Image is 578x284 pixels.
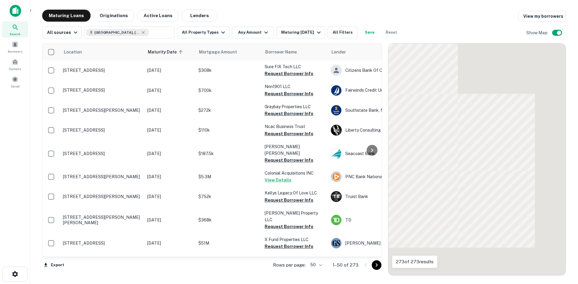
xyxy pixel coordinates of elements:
[147,240,192,246] p: [DATE]
[265,243,313,250] button: Request Borrower Info
[360,26,379,38] button: Save your search to get updates of matches that match your search criteria.
[147,87,192,94] p: [DATE]
[63,108,141,113] p: [STREET_ADDRESS][PERSON_NAME]
[182,10,218,22] button: Lenders
[95,30,140,35] span: [GEOGRAPHIC_DATA], [GEOGRAPHIC_DATA], [GEOGRAPHIC_DATA]
[265,123,325,130] p: Ncac Business Trust
[331,85,341,96] img: picture
[372,260,381,270] button: Go to next page
[147,193,192,200] p: [DATE]
[331,48,346,56] span: Lender
[331,125,421,136] div: Liberty Consulting LLC
[198,107,259,114] p: $272k
[328,26,358,38] button: All Filters
[11,84,20,89] span: Saved
[265,103,325,110] p: Graybay Properties LLC
[63,127,141,133] p: [STREET_ADDRESS]
[147,127,192,133] p: [DATE]
[331,171,421,182] div: PNC Bank National Association
[265,210,325,223] p: [PERSON_NAME] Property LLC
[93,10,135,22] button: Originations
[63,174,141,179] p: [STREET_ADDRESS][PERSON_NAME]
[64,48,82,56] span: Location
[331,238,341,248] img: picture
[195,44,262,60] th: Mortgage Amount
[276,26,325,38] button: Maturing [DATE]
[2,74,28,90] a: Saved
[63,68,141,73] p: [STREET_ADDRESS]
[273,261,306,269] p: Rows per page:
[265,197,313,204] button: Request Borrower Info
[331,148,341,159] img: picture
[265,63,325,70] p: Sure FIX Tech LLC
[10,5,21,17] img: capitalize-icon.png
[265,83,325,90] p: Nnn1901 LLC
[147,217,192,223] p: [DATE]
[63,240,141,246] p: [STREET_ADDRESS]
[198,127,259,133] p: $110k
[147,67,192,74] p: [DATE]
[265,143,325,157] p: [PERSON_NAME] [PERSON_NAME]
[331,105,341,115] img: picture
[42,261,66,270] button: Export
[2,56,28,72] a: Contacts
[308,261,323,269] div: 50
[396,258,433,265] p: 273 of 273 results
[331,65,421,76] div: Citizens Bank Of Chatsworth
[198,150,259,157] p: $187.5k
[265,190,325,196] p: Kellys Legacy Of Love LLC
[265,236,325,243] p: X Fund Properties LLC
[60,44,144,60] th: Location
[232,26,274,38] button: Any Amount
[42,26,82,38] button: All sources
[148,48,185,56] span: Maturity Date
[328,44,424,60] th: Lender
[548,236,578,265] iframe: Chat Widget
[262,44,328,60] th: Borrower Name
[265,176,291,184] button: View Details
[8,49,22,54] span: Borrowers
[265,90,313,97] button: Request Borrower Info
[42,10,91,22] button: Maturing Loans
[198,87,259,94] p: $700k
[265,130,313,137] button: Request Borrower Info
[2,21,28,38] a: Search
[331,215,421,225] div: TD
[334,127,339,133] p: L C
[63,151,141,156] p: [STREET_ADDRESS]
[198,67,259,74] p: $308k
[331,85,421,96] div: Fairwinds Credit Union
[9,66,21,71] span: Contacts
[265,223,313,230] button: Request Borrower Info
[198,240,259,246] p: $51M
[63,87,141,93] p: [STREET_ADDRESS]
[177,26,229,38] button: All Property Types
[147,173,192,180] p: [DATE]
[333,194,339,200] p: T B
[199,48,245,56] span: Mortgage Amount
[63,194,141,199] p: [STREET_ADDRESS][PERSON_NAME]
[265,70,313,77] button: Request Borrower Info
[2,39,28,55] a: Borrowers
[526,29,548,36] h6: Show Map
[198,173,259,180] p: $5.3M
[331,172,341,182] img: picture
[265,157,313,164] button: Request Borrower Info
[331,215,341,225] img: picture
[147,107,192,114] p: [DATE]
[518,11,566,22] a: View my borrowers
[265,170,325,176] p: Colonial Acquisitions INC
[265,256,325,263] p: SM Estates LLC
[331,191,421,202] div: Truist Bank
[144,44,195,60] th: Maturity Date
[265,48,297,56] span: Borrower Name
[47,29,79,36] div: All sources
[198,193,259,200] p: $752k
[333,261,359,269] p: 1–50 of 273
[331,105,421,116] div: Southstate Bank, National Association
